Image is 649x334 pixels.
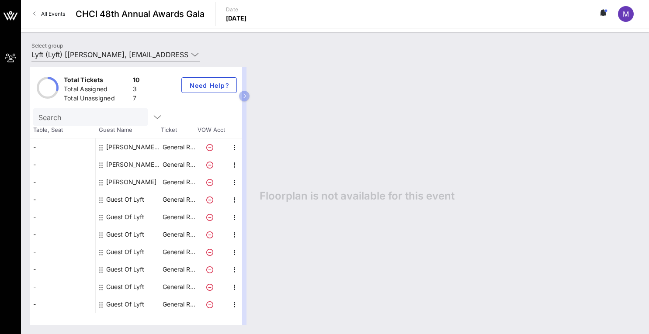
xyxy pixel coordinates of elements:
[30,208,95,226] div: -
[30,173,95,191] div: -
[30,138,95,156] div: -
[189,82,229,89] span: Need Help?
[30,156,95,173] div: -
[106,296,144,313] div: Guest Of Lyft
[161,191,196,208] p: General R…
[30,243,95,261] div: -
[106,278,144,296] div: Guest Of Lyft
[30,226,95,243] div: -
[260,189,455,203] span: Floorplan is not available for this event
[161,296,196,313] p: General R…
[133,94,140,105] div: 7
[106,226,144,243] div: Guest Of Lyft
[226,5,247,14] p: Date
[30,261,95,278] div: -
[161,156,196,173] p: General R…
[133,76,140,86] div: 10
[64,85,129,96] div: Total Assigned
[226,14,247,23] p: [DATE]
[161,173,196,191] p: General R…
[161,126,196,134] span: Ticket
[76,7,205,21] span: CHCI 48th Annual Awards Gala
[106,138,161,156] div: Arielle Maffei Lyft
[161,226,196,243] p: General R…
[623,10,629,18] span: M
[106,173,156,191] div: Jamie Pascal
[133,85,140,96] div: 3
[30,126,95,134] span: Table, Seat
[181,77,237,93] button: Need Help?
[95,126,161,134] span: Guest Name
[31,42,63,49] label: Select group
[196,126,226,134] span: VOW Acct
[161,261,196,278] p: General R…
[30,278,95,296] div: -
[161,138,196,156] p: General R…
[64,94,129,105] div: Total Unassigned
[161,243,196,261] p: General R…
[161,208,196,226] p: General R…
[106,208,144,226] div: Guest Of Lyft
[106,243,144,261] div: Guest Of Lyft
[106,156,161,173] div: Courtney Temple Lyft
[28,7,70,21] a: All Events
[106,261,144,278] div: Guest Of Lyft
[106,191,144,208] div: Guest Of Lyft
[30,191,95,208] div: -
[161,278,196,296] p: General R…
[64,76,129,86] div: Total Tickets
[30,296,95,313] div: -
[41,10,65,17] span: All Events
[618,6,634,22] div: M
